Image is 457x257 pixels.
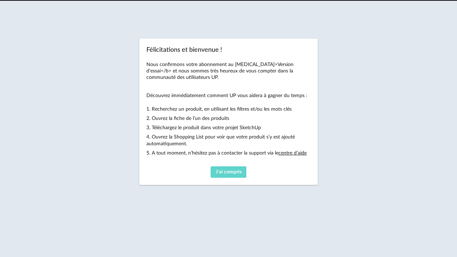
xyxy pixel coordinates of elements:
[146,61,311,81] p: Nous confirmons votre abonnement au [MEDICAL_DATA]>Version d'essai</b> et nous sommes très heureu...
[146,92,311,99] p: Découvrez immédiatement comment UP vous aidera à gagner du temps :
[278,151,307,156] a: centre d’aide
[146,47,222,53] span: Félicitations et bienvenue !
[146,125,311,131] p: 3. Téléchargez le produit dans votre projet SketchUp
[216,170,242,175] span: J'ai compris
[146,106,311,112] p: 1. Recherchez un produit, en utilisant les filtres et/ou les mots clés
[139,39,318,185] div: Félicitations et bienvenue !
[146,150,311,156] p: 5. A tout moment, n’hésitez pas à contacter la support via le
[211,166,246,178] button: J'ai compris
[146,115,311,122] p: 2. Ouvrez la fiche de l’un des produits
[146,134,311,147] p: 4. Ouvrez la Shopping List pour voir que votre produit s’y est ajouté automatiquement.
